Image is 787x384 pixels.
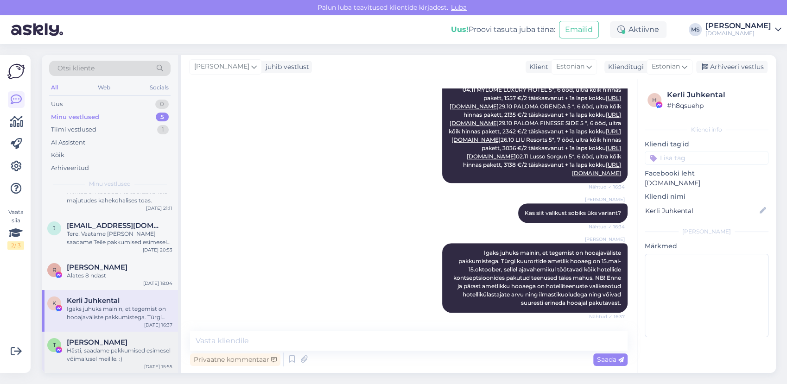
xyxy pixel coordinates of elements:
span: Ruslana Loode [67,263,127,271]
span: Luba [448,3,470,12]
div: Socials [148,82,171,94]
div: Kliendi info [645,126,768,134]
div: Web [96,82,112,94]
p: Kliendi tag'id [645,139,768,149]
div: Kerli Juhkental [667,89,766,101]
div: [DOMAIN_NAME] [705,30,771,37]
p: Facebooki leht [645,169,768,178]
div: [PERSON_NAME] [705,22,771,30]
span: Kas siit valikust sobiks üks variant? [525,209,621,216]
div: [DATE] 18:04 [143,280,172,287]
span: [PERSON_NAME] [194,62,249,72]
span: Lisavalikuna pakun veel: 04.11 MYLOME LUXURY HOTEL 5*, 6 ööd, ultra kõik hinnas pakett, 1557 €/2 ... [449,69,622,176]
b: Uus! [451,25,469,34]
span: Estonian [556,62,584,72]
div: 5 [156,113,169,122]
span: Estonian [652,62,680,72]
span: janikakibur@gmail.com [67,221,163,230]
span: Igaks juhuks mainin, et tegemist on hooajaväliste pakkumistega. Türgi kuurortide ametlik hooaeg o... [453,249,622,306]
button: Emailid [559,21,599,38]
div: Kõik [51,151,64,160]
span: Terje Reedla [67,338,127,346]
span: K [52,300,57,307]
span: Minu vestlused [89,180,131,188]
div: Tere! Vaatame [PERSON_NAME] saadame Teile pakkumised esimesel võimalusel meilile. [67,230,172,246]
span: [PERSON_NAME] [585,236,625,243]
div: [PERSON_NAME] [645,227,768,236]
input: Lisa nimi [645,206,758,216]
img: Askly Logo [7,63,25,80]
span: Nähtud ✓ 16:34 [589,183,625,190]
div: Arhiveeritud [51,164,89,173]
div: Klienditugi [604,62,644,72]
div: Klient [526,62,548,72]
div: 0 [155,100,169,109]
span: Saada [597,355,624,364]
div: juhib vestlust [262,62,309,72]
span: R [52,266,57,273]
span: [PERSON_NAME] [585,196,625,203]
span: j [53,225,56,232]
div: [DATE] 20:53 [143,246,172,253]
div: Vaata siia [7,208,24,250]
span: h [652,96,657,103]
input: Lisa tag [645,151,768,165]
div: Uus [51,100,63,109]
div: # h8qsuehp [667,101,766,111]
div: [DATE] 16:37 [144,321,172,328]
a: [PERSON_NAME][DOMAIN_NAME] [705,22,781,37]
p: [DOMAIN_NAME] [645,178,768,188]
span: Nähtud ✓ 16:37 [589,313,625,320]
p: Märkmed [645,241,768,251]
div: Igaks juhuks mainin, et tegemist on hooajaväliste pakkumistega. Türgi kuurortide ametlik hooaeg o... [67,305,172,321]
div: Hinnad on toodud 1-le täiskasvanule majutudes kahekohalises toas. [67,188,172,205]
div: MS [689,23,702,36]
div: 1 [157,125,169,134]
div: [DATE] 15:55 [144,363,172,370]
div: All [49,82,60,94]
div: 2 / 3 [7,241,24,250]
div: AI Assistent [51,138,85,147]
span: T [53,341,56,348]
div: Privaatne kommentaar [190,353,280,366]
div: Hästi, saadame pakkumised esimesel võimalusel meilile. :) [67,346,172,363]
span: Nähtud ✓ 16:34 [589,223,625,230]
div: Aktiivne [610,21,666,38]
div: Arhiveeri vestlus [696,61,768,73]
span: Otsi kliente [57,63,95,73]
div: Minu vestlused [51,113,99,122]
div: Proovi tasuta juba täna: [451,24,555,35]
div: [DATE] 21:11 [146,205,172,212]
p: Kliendi nimi [645,192,768,201]
div: Tiimi vestlused [51,125,96,134]
div: Alates 8 ndast [67,271,172,280]
span: Kerli Juhkental [67,296,120,305]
